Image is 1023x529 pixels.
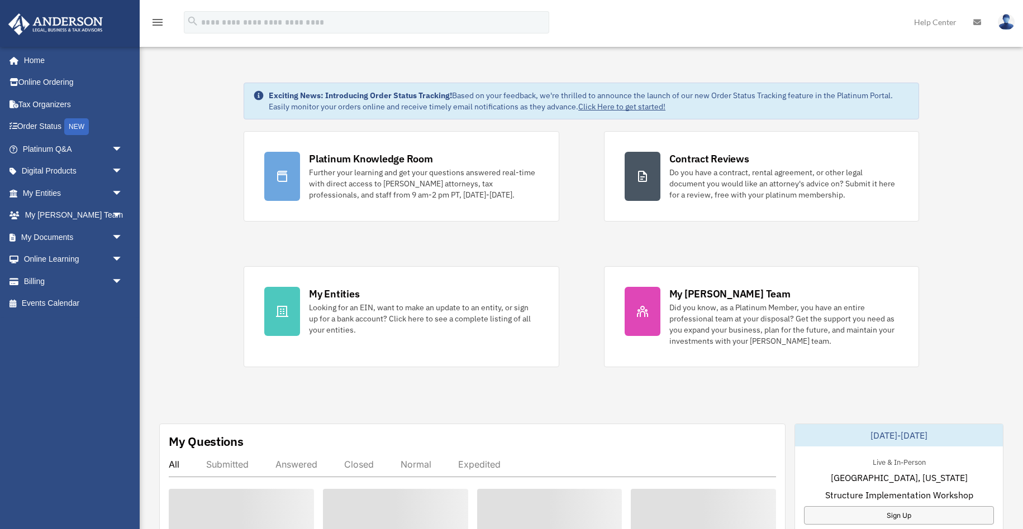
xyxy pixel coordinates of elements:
img: User Pic [998,14,1015,30]
div: Contract Reviews [669,152,749,166]
span: arrow_drop_down [112,204,134,227]
span: arrow_drop_down [112,248,134,271]
a: Tax Organizers [8,93,140,116]
div: Do you have a contract, rental agreement, or other legal document you would like an attorney's ad... [669,167,898,200]
a: My [PERSON_NAME] Teamarrow_drop_down [8,204,140,227]
a: Online Learningarrow_drop_down [8,248,140,271]
a: My Entitiesarrow_drop_down [8,182,140,204]
div: Did you know, as a Platinum Member, you have an entire professional team at your disposal? Get th... [669,302,898,347]
div: Further your learning and get your questions answered real-time with direct access to [PERSON_NAM... [309,167,538,200]
div: Answered [275,459,317,470]
a: Platinum Q&Aarrow_drop_down [8,138,140,160]
a: My [PERSON_NAME] Team Did you know, as a Platinum Member, you have an entire professional team at... [604,266,919,367]
span: arrow_drop_down [112,182,134,205]
a: Digital Productsarrow_drop_down [8,160,140,182]
span: arrow_drop_down [112,138,134,161]
a: Contract Reviews Do you have a contract, rental agreement, or other legal document you would like... [604,131,919,222]
span: Structure Implementation Workshop [825,488,973,502]
div: Based on your feedback, we're thrilled to announce the launch of our new Order Status Tracking fe... [269,90,910,112]
a: Click Here to get started! [578,102,665,112]
span: arrow_drop_down [112,226,134,249]
a: Order StatusNEW [8,116,140,138]
div: Platinum Knowledge Room [309,152,433,166]
div: Live & In-Person [864,455,935,467]
a: Events Calendar [8,292,140,315]
div: Expedited [458,459,501,470]
a: Online Ordering [8,71,140,94]
div: My Questions [169,433,244,450]
div: My [PERSON_NAME] Team [669,287,791,301]
a: My Entities Looking for an EIN, want to make an update to an entity, or sign up for a bank accoun... [244,266,559,367]
div: All [169,459,179,470]
i: search [187,15,199,27]
a: Billingarrow_drop_down [8,270,140,292]
strong: Exciting News: Introducing Order Status Tracking! [269,90,452,100]
a: menu [151,20,164,29]
a: Platinum Knowledge Room Further your learning and get your questions answered real-time with dire... [244,131,559,222]
div: Looking for an EIN, want to make an update to an entity, or sign up for a bank account? Click her... [309,302,538,335]
div: NEW [64,118,89,135]
img: Anderson Advisors Platinum Portal [5,13,106,35]
a: Sign Up [804,506,994,525]
a: My Documentsarrow_drop_down [8,226,140,248]
div: [DATE]-[DATE] [795,424,1003,446]
span: [GEOGRAPHIC_DATA], [US_STATE] [831,471,968,484]
a: Home [8,49,134,71]
span: arrow_drop_down [112,270,134,293]
div: Normal [401,459,431,470]
i: menu [151,16,164,29]
div: Closed [344,459,374,470]
span: arrow_drop_down [112,160,134,183]
div: My Entities [309,287,359,301]
div: Submitted [206,459,249,470]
